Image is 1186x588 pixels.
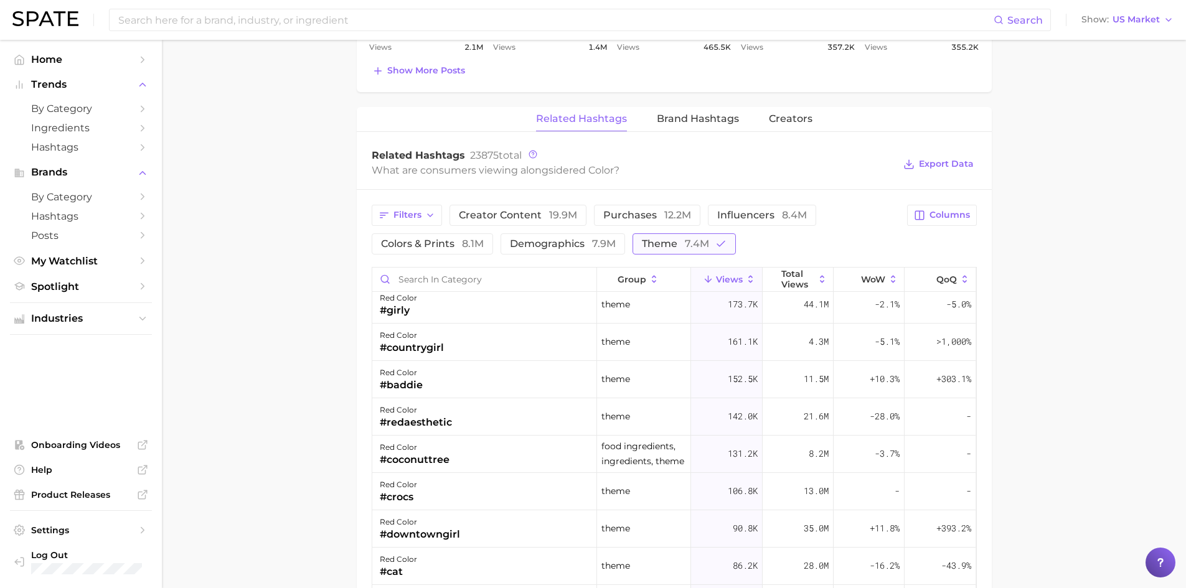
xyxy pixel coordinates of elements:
[870,521,900,536] span: +11.8%
[380,303,417,318] div: #girly
[804,558,829,573] span: 28.0m
[380,415,452,430] div: #redaesthetic
[966,483,971,498] span: -
[733,521,758,536] span: 90.8k
[733,558,758,573] span: 86.2k
[936,521,971,536] span: +393.2%
[380,440,449,455] div: red color
[31,79,131,90] span: Trends
[10,251,152,271] a: My Watchlist
[642,239,709,249] span: theme
[372,149,465,161] span: Related Hashtags
[117,9,994,30] input: Search here for a brand, industry, or ingredient
[372,286,976,324] button: red color#girlytheme173.7k44.1m-2.1%-5.0%
[601,334,630,349] span: theme
[10,118,152,138] a: Ingredients
[31,141,131,153] span: Hashtags
[510,239,616,249] span: demographics
[936,274,957,284] span: QoQ
[31,313,131,324] span: Industries
[834,268,905,292] button: WoW
[875,446,900,461] span: -3.7%
[31,54,131,65] span: Home
[10,309,152,328] button: Industries
[31,525,131,536] span: Settings
[31,439,131,450] span: Onboarding Videos
[930,210,970,220] span: Columns
[741,40,763,55] span: Views
[381,239,484,249] span: colors & prints
[372,548,976,585] button: red color#cattheme86.2k28.0m-16.2%-43.9%
[10,75,152,94] button: Trends
[372,436,976,473] button: red color#coconuttreefood ingredients, ingredients, theme131.2k8.2m-3.7%-
[601,371,630,386] span: theme
[380,552,417,567] div: red color
[919,159,974,169] span: Export Data
[459,210,577,220] span: creator content
[31,191,131,203] span: by Category
[865,40,887,55] span: Views
[380,340,444,355] div: #countrygirl
[380,452,449,467] div: #coconuttree
[372,361,976,398] button: red color#baddietheme152.5k11.5m+10.3%+303.1%
[31,281,131,292] span: Spotlight
[907,205,976,226] button: Columns
[657,113,739,124] span: Brand Hashtags
[10,99,152,118] a: by Category
[536,113,627,124] span: Related Hashtags
[380,403,452,418] div: red color
[31,103,131,114] span: by Category
[618,274,646,284] span: group
[769,113,812,124] span: Creators
[704,40,731,55] span: 465.5k
[10,460,152,479] a: Help
[951,40,979,55] span: 355.2k
[380,378,423,393] div: #baddie
[1078,12,1177,28] button: ShowUS Market
[372,473,976,510] button: red color#crocstheme106.8k13.0m--
[31,464,131,475] span: Help
[809,446,829,461] span: 8.2m
[875,297,900,312] span: -2.1%
[372,205,442,226] button: Filters
[10,138,152,157] a: Hashtags
[763,268,834,292] button: Total Views
[781,269,814,289] span: Total Views
[380,490,417,505] div: #crocs
[380,515,460,530] div: red color
[804,371,829,386] span: 11.5m
[728,297,758,312] span: 173.7k
[10,436,152,454] a: Onboarding Videos
[1007,14,1043,26] span: Search
[369,40,392,55] span: Views
[905,268,976,292] button: QoQ
[464,40,483,55] span: 2.1m
[372,398,976,436] button: red color#redaesthetictheme142.0k21.6m-28.0%-
[861,274,885,284] span: WoW
[827,40,855,55] span: 357.2k
[12,11,78,26] img: SPATE
[31,167,131,178] span: Brands
[10,277,152,296] a: Spotlight
[716,274,743,284] span: Views
[870,558,900,573] span: -16.2%
[936,371,971,386] span: +303.1%
[10,187,152,207] a: by Category
[895,483,900,498] span: -
[380,527,460,542] div: #downtowngirl
[10,207,152,226] a: Hashtags
[380,328,444,343] div: red color
[782,209,807,221] span: 8.4m
[728,446,758,461] span: 131.2k
[728,334,758,349] span: 161.1k
[372,510,976,548] button: red color#downtowngirltheme90.8k35.0m+11.8%+393.2%
[380,365,423,380] div: red color
[597,268,692,292] button: group
[601,483,630,498] span: theme
[31,255,131,267] span: My Watchlist
[804,297,829,312] span: 44.1m
[372,162,895,179] div: What are consumers viewing alongside ?
[804,483,829,498] span: 13.0m
[462,238,484,250] span: 8.1m
[380,564,417,579] div: #cat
